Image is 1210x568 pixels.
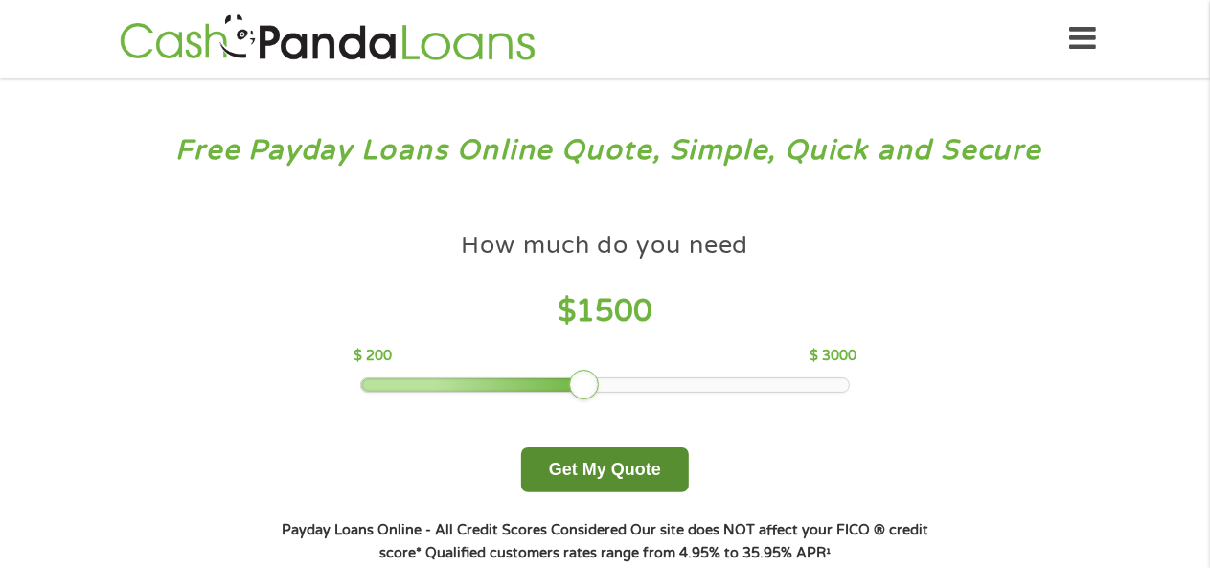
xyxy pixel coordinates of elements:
[282,522,627,538] strong: Payday Loans Online - All Credit Scores Considered
[56,133,1155,169] h3: Free Payday Loans Online Quote, Simple, Quick and Secure
[576,293,652,329] span: 1500
[379,522,928,561] strong: Our site does NOT affect your FICO ® credit score*
[114,11,541,66] img: GetLoanNow Logo
[425,545,831,561] strong: Qualified customers rates range from 4.95% to 35.95% APR¹
[810,346,856,367] p: $ 3000
[354,346,392,367] p: $ 200
[521,447,689,492] button: Get My Quote
[354,292,856,331] h4: $
[462,230,749,261] h4: How much do you need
